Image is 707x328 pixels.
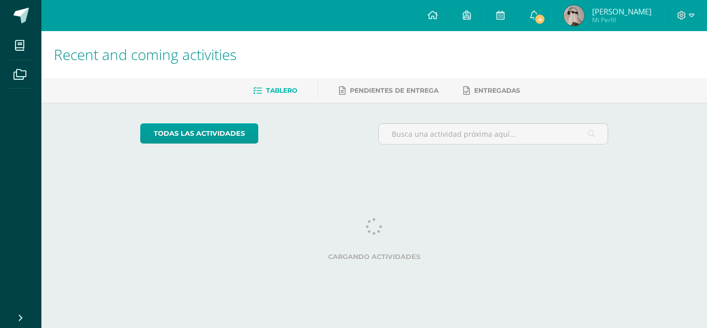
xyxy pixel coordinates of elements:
[140,123,258,144] a: todas las Actividades
[253,82,297,99] a: Tablero
[463,82,520,99] a: Entregadas
[339,82,438,99] a: Pendientes de entrega
[54,45,237,64] span: Recent and coming activities
[592,6,652,17] span: [PERSON_NAME]
[592,16,652,24] span: Mi Perfil
[534,13,546,25] span: 4
[350,87,438,94] span: Pendientes de entrega
[266,87,297,94] span: Tablero
[379,124,608,144] input: Busca una actividad próxima aquí...
[474,87,520,94] span: Entregadas
[140,253,609,261] label: Cargando actividades
[564,5,584,26] img: cb89b70388d8e52da844a643814680be.png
